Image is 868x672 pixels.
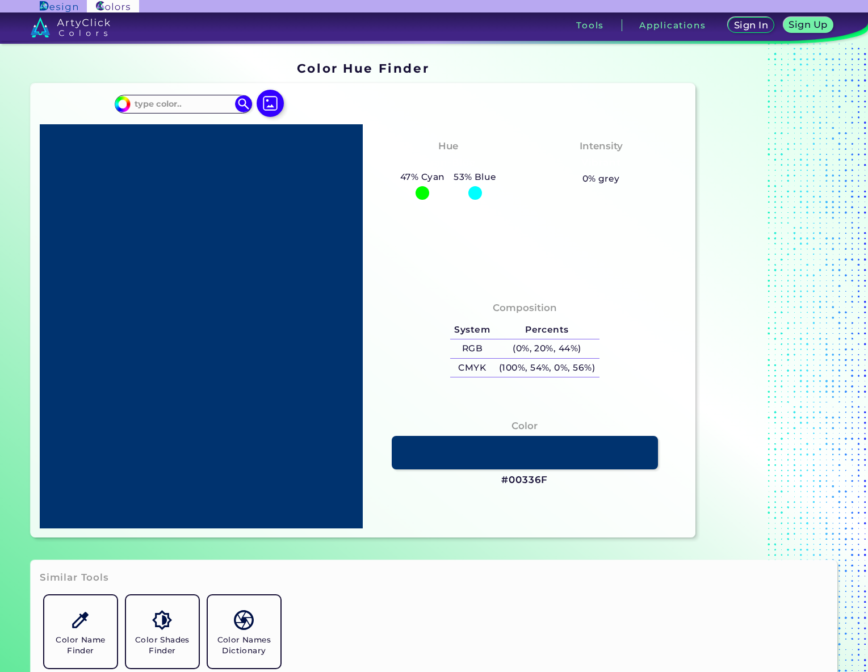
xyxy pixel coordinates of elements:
[131,635,194,656] h5: Color Shades Finder
[494,321,599,339] h5: Percents
[31,17,111,37] img: logo_artyclick_colors_white.svg
[580,138,623,154] h4: Intensity
[493,300,557,316] h4: Composition
[501,473,548,487] h3: #00336F
[40,571,109,585] h3: Similar Tools
[449,170,501,184] h5: 53% Blue
[494,359,599,377] h5: (100%, 54%, 0%, 56%)
[212,635,276,656] h5: Color Names Dictionary
[40,1,78,12] img: ArtyClick Design logo
[736,21,766,30] h5: Sign In
[730,18,771,32] a: Sign In
[297,60,429,77] h1: Color Hue Finder
[450,321,494,339] h5: System
[450,359,494,377] h5: CMYK
[70,610,90,630] img: icon_color_name_finder.svg
[131,96,236,112] input: type color..
[494,339,599,358] h5: (0%, 20%, 44%)
[152,610,172,630] img: icon_color_shades.svg
[438,138,458,154] h4: Hue
[786,18,831,32] a: Sign Up
[450,339,494,358] h5: RGB
[639,21,706,30] h3: Applications
[49,635,112,656] h5: Color Name Finder
[511,418,538,434] h4: Color
[234,610,254,630] img: icon_color_names_dictionary.svg
[396,170,449,184] h5: 47% Cyan
[576,21,604,30] h3: Tools
[582,171,620,186] h5: 0% grey
[257,90,284,117] img: icon picture
[576,156,626,170] h3: Vibrant
[235,95,252,112] img: icon search
[791,20,826,29] h5: Sign Up
[416,156,480,170] h3: Cyan-Blue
